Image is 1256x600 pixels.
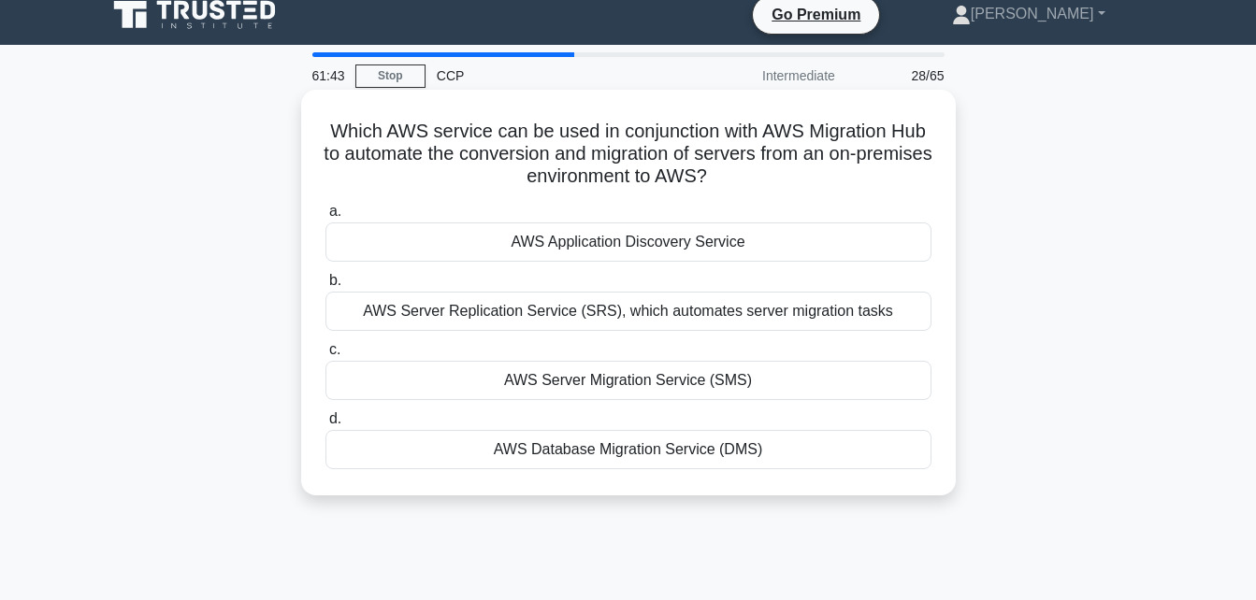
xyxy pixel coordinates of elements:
[325,361,931,400] div: AWS Server Migration Service (SMS)
[426,57,683,94] div: CCP
[329,203,341,219] span: a.
[329,272,341,288] span: b.
[325,292,931,331] div: AWS Server Replication Service (SRS), which automates server migration tasks
[324,120,933,189] h5: Which AWS service can be used in conjunction with AWS Migration Hub to automate the conversion an...
[355,64,426,88] a: Stop
[301,57,355,94] div: 61:43
[846,57,956,94] div: 28/65
[329,341,340,357] span: c.
[325,430,931,469] div: AWS Database Migration Service (DMS)
[683,57,846,94] div: Intermediate
[760,3,872,26] a: Go Premium
[329,410,341,426] span: d.
[325,222,931,262] div: AWS Application Discovery Service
